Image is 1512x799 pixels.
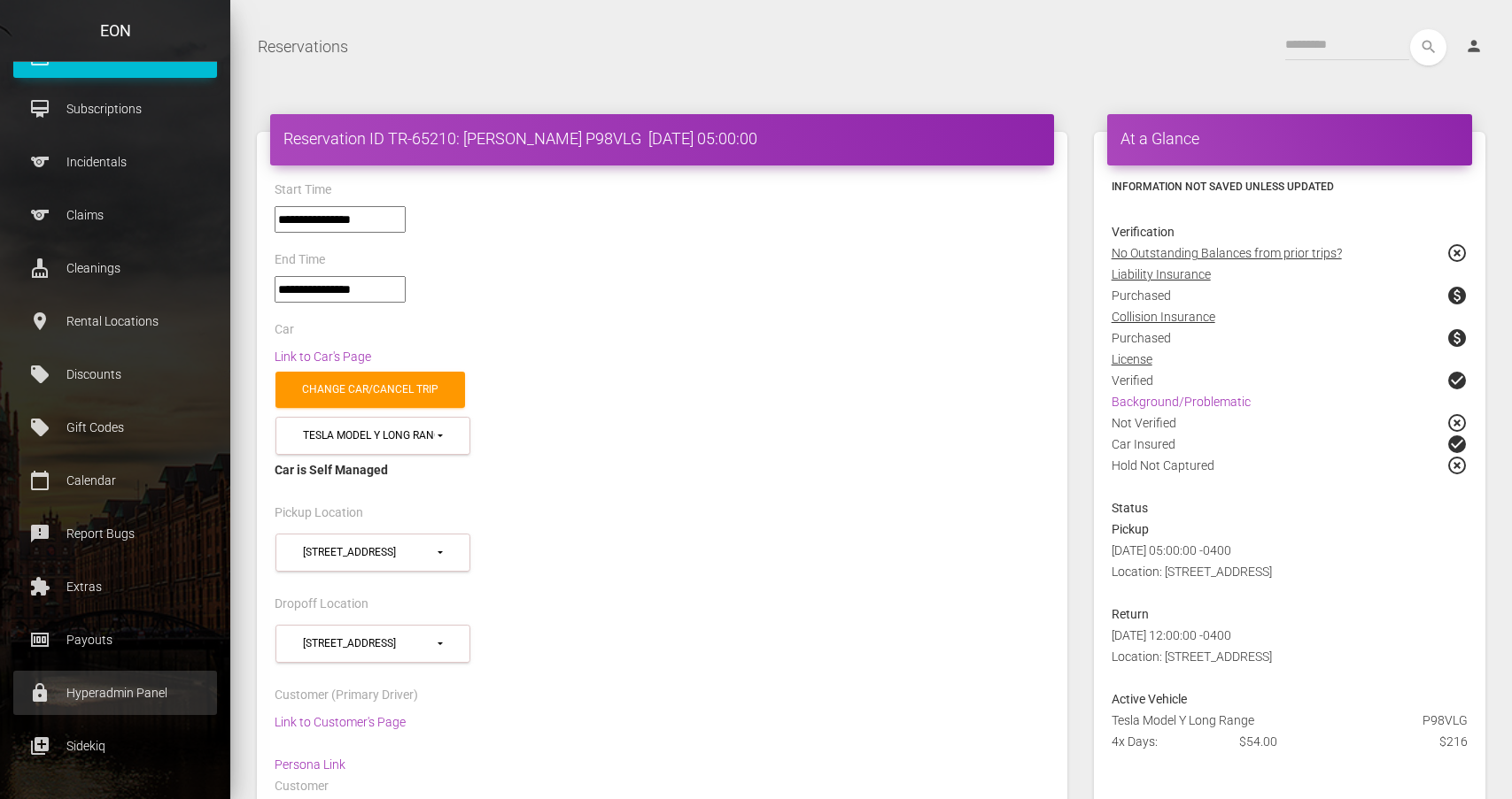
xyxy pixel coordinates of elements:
a: Background/Problematic [1112,395,1251,409]
a: person [1452,29,1499,65]
span: check_circle [1446,370,1468,391]
div: Purchased [1098,285,1481,306]
span: [DATE] 05:00:00 -0400 Location: [STREET_ADDRESS] [1112,543,1272,579]
strong: Verification [1112,225,1175,239]
span: check_circle [1446,434,1468,455]
a: Link to Customer's Page [275,715,406,729]
a: money Payouts [13,618,217,662]
button: Tesla Model Y Long Range (P98VLG in 10451) [275,417,470,455]
a: Link to Car's Page [275,350,371,364]
h4: At a Glance [1120,127,1459,150]
strong: Active Vehicle [1112,692,1187,706]
div: Purchased [1098,327,1481,349]
i: person [1465,37,1483,55]
p: Hyperadmin Panel [27,680,204,706]
a: local_offer Discounts [13,352,217,396]
button: 610 Exterior Street, The Bronx (10451) [275,534,470,572]
div: $54.00 [1226,731,1353,752]
strong: Status [1112,501,1148,515]
strong: Return [1112,607,1149,621]
p: Extras [27,573,204,600]
div: Not Verified [1098,412,1481,434]
u: No Outstanding Balances from prior trips? [1112,246,1342,260]
label: Customer [275,778,329,795]
span: paid [1446,285,1468,306]
span: highlight_off [1446,412,1468,434]
button: 610 Exterior Street, The Bronx (10451) [275,625,470,663]
div: Tesla Model Y Long Range (P98VLG in 10451) [303,428,435,443]
p: Calendar [27,467,204,494]
span: $216 [1439,731,1468,752]
div: Tesla Model Y Long Range [1098,710,1481,731]
h4: Reservation ID TR-65210: [PERSON_NAME] P98VLG [DATE] 05:00:00 [283,127,1041,150]
p: Discounts [27,361,204,388]
div: 4x Days: [1098,731,1226,752]
p: Report Bugs [27,520,204,547]
a: sports Incidentals [13,140,217,184]
div: Car Insured [1098,434,1481,455]
label: Start Time [275,181,331,199]
strong: Pickup [1112,522,1149,536]
p: Gift Codes [27,414,204,441]
a: Reservations [258,25,348,69]
label: Car [275,321,294,339]
a: feedback Report Bugs [13,511,217,556]
u: License [1112,352,1152,366]
span: highlight_off [1446,455,1468,476]
a: Persona Link [275,757,345,772]
h6: Information not saved unless updated [1112,179,1468,195]
p: Subscriptions [27,96,204,122]
a: lock Hyperadmin Panel [13,671,217,715]
u: Liability Insurance [1112,267,1211,281]
a: local_offer Gift Codes [13,405,217,449]
a: extension Extras [13,565,217,609]
p: Claims [27,202,204,228]
p: Sidekiq [27,733,204,759]
div: [STREET_ADDRESS] [303,545,435,560]
label: End Time [275,251,325,269]
label: Dropoff Location [275,595,368,613]
p: Incidentals [27,149,204,175]
p: Payouts [27,626,204,653]
div: Verified [1098,370,1481,391]
a: Change car/cancel trip [275,372,465,408]
a: cleaning_services Cleanings [13,246,217,290]
a: calendar_today Calendar [13,458,217,503]
span: highlight_off [1446,242,1468,264]
p: Rental Locations [27,308,204,334]
p: Cleanings [27,255,204,281]
label: Pickup Location [275,504,363,522]
label: Customer (Primary Driver) [275,687,418,704]
a: queue Sidekiq [13,724,217,768]
span: P98VLG [1423,710,1468,731]
a: place Rental Locations [13,299,217,343]
button: search [1410,29,1446,65]
span: paid [1446,327,1468,349]
u: Collision Insurance [1112,310,1215,324]
div: Car is Self Managed [275,459,1050,480]
span: [DATE] 12:00:00 -0400 Location: [STREET_ADDRESS] [1112,628,1272,664]
a: sports Claims [13,193,217,237]
div: Hold Not Captured [1098,455,1481,497]
div: [STREET_ADDRESS] [303,636,435,651]
a: card_membership Subscriptions [13,87,217,131]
